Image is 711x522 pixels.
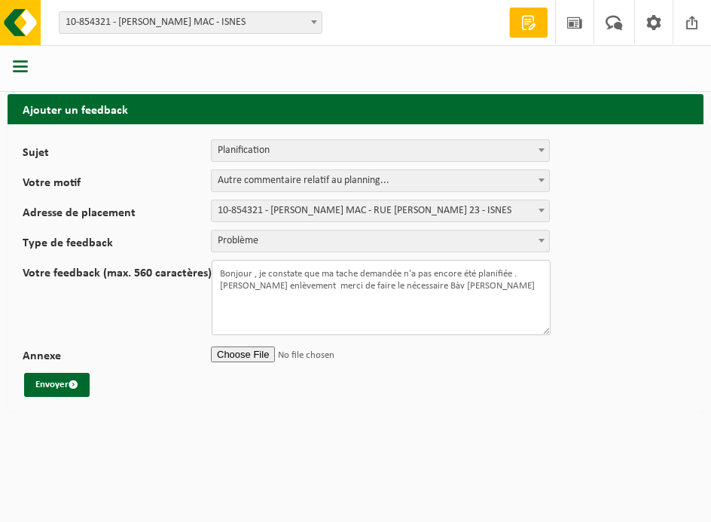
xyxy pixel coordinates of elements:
label: Adresse de placement [23,207,211,222]
label: Votre feedback (max. 560 caractères) [23,267,212,335]
span: Autre commentaire relatif au planning... [212,170,549,191]
span: 10-854321 - ELIA CRÉALYS MAC - RUE PHOCAS LEJEUNE 23 - ISNES [211,200,550,222]
span: Planification [212,140,549,161]
label: Votre motif [23,177,211,192]
span: 10-854321 - ELIA CRÉALYS MAC - ISNES [60,12,322,33]
span: 10-854321 - ELIA CRÉALYS MAC - RUE PHOCAS LEJEUNE 23 - ISNES [212,200,549,221]
span: Problème [212,230,549,252]
label: Type de feedback [23,237,211,252]
span: 10-854321 - ELIA CRÉALYS MAC - ISNES [59,11,322,34]
label: Annexe [23,350,211,365]
span: Planification [211,139,550,162]
button: Envoyer [24,373,90,397]
label: Sujet [23,147,211,162]
span: Autre commentaire relatif au planning... [211,169,550,192]
h2: Ajouter un feedback [8,94,703,124]
span: Problème [211,230,550,252]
